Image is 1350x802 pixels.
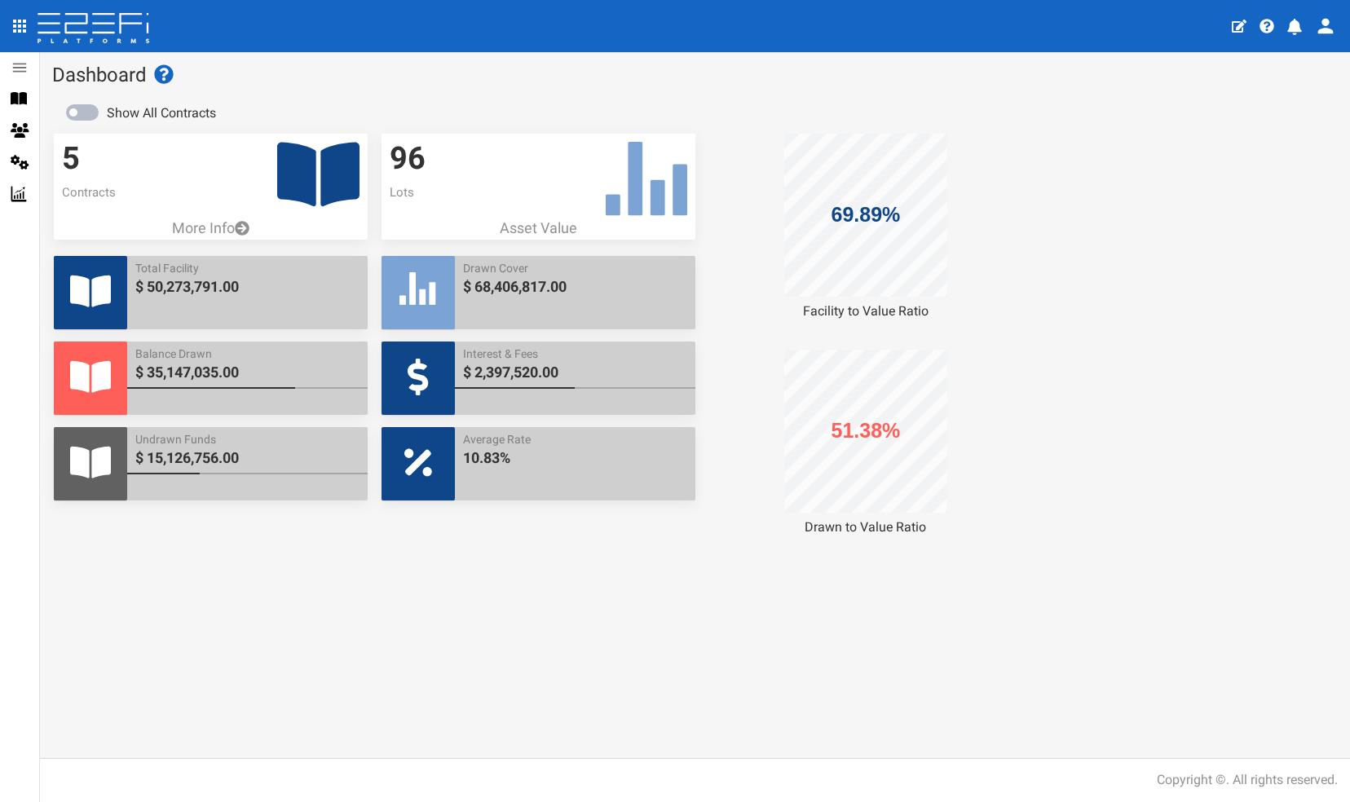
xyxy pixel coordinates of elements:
[463,276,687,297] span: $ 68,406,817.00
[709,302,1023,321] div: Facility to Value Ratio
[135,346,360,362] span: Balance Drawn
[62,142,360,176] h3: 5
[709,518,1023,537] div: Drawn to Value Ratio
[62,184,360,201] p: Contracts
[463,346,687,362] span: Interest & Fees
[463,260,687,276] span: Drawn Cover
[135,276,360,297] span: $ 50,273,791.00
[390,184,687,201] p: Lots
[135,362,360,383] span: $ 35,147,035.00
[382,218,695,239] p: Asset Value
[107,104,216,123] label: Show All Contracts
[1157,771,1338,790] div: Copyright ©. All rights reserved.
[390,142,687,176] h3: 96
[463,431,687,447] span: Average Rate
[54,218,368,239] a: More Info
[135,447,360,469] span: $ 15,126,756.00
[135,431,360,447] span: Undrawn Funds
[463,362,687,383] span: $ 2,397,520.00
[135,260,360,276] span: Total Facility
[463,447,687,469] span: 10.83%
[52,64,1338,86] h1: Dashboard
